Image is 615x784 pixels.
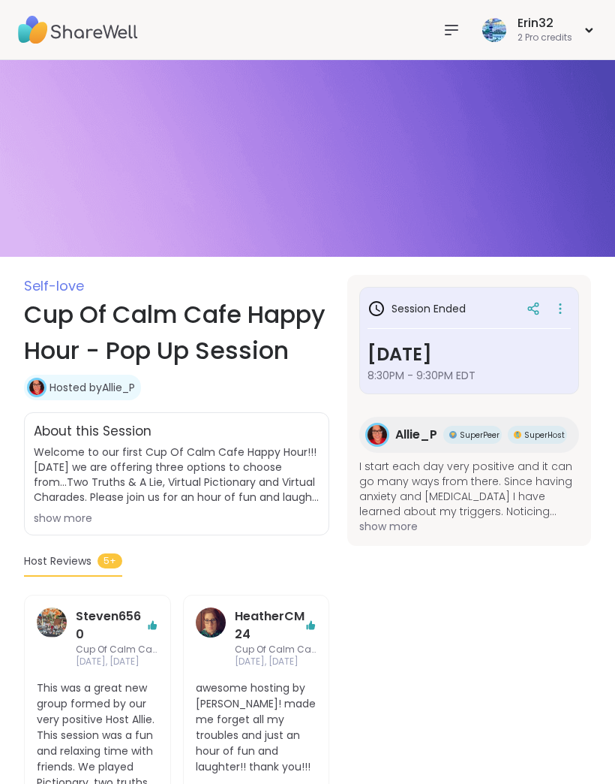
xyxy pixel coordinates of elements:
[196,608,226,638] img: HeatherCM24
[29,380,44,395] img: Allie_P
[367,300,466,318] h3: Session Ended
[482,18,506,42] img: Erin32
[76,656,158,668] span: [DATE], [DATE]
[37,608,67,638] img: Steven6560
[359,459,579,519] span: I start each day very positive and it can go many ways from there. Since having anxiety and [MEDI...
[235,608,305,644] a: HeatherCM24
[235,644,317,656] span: Cup Of Calm Cafe Happy Hour - Pop Up Session
[449,431,457,439] img: Peer Badge Three
[49,380,135,395] a: Hosted byAllie_P
[395,426,437,444] span: Allie_P
[24,553,91,569] span: Host Reviews
[359,417,579,453] a: Allie_PAllie_PPeer Badge ThreeSuperPeerPeer Badge OneSuperHost
[34,422,151,442] h2: About this Session
[196,608,226,669] a: HeatherCM24
[524,430,565,441] span: SuperHost
[34,511,319,526] div: show more
[34,445,319,505] span: Welcome to our first Cup Of Calm Cafe Happy Hour!!! [DATE] we are offering three options to choos...
[97,553,122,568] span: 5+
[517,32,572,44] div: 2 Pro credits
[196,680,317,775] span: awesome hosting by [PERSON_NAME]! made me forget all my troubles and just an hour of fun and laug...
[359,519,579,534] span: show more
[367,425,387,445] img: Allie_P
[460,430,499,441] span: SuperPeer
[37,608,67,669] a: Steven6560
[76,644,158,656] span: Cup Of Calm Cafe Happy Hour - Pop Up Session
[18,4,138,56] img: ShareWell Nav Logo
[24,276,84,295] span: Self-love
[76,608,146,644] a: Steven6560
[514,431,521,439] img: Peer Badge One
[367,341,571,368] h3: [DATE]
[24,297,329,369] h1: Cup Of Calm Cafe Happy Hour - Pop Up Session
[367,368,571,383] span: 8:30PM - 9:30PM EDT
[235,656,317,668] span: [DATE], [DATE]
[517,15,572,32] div: Erin32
